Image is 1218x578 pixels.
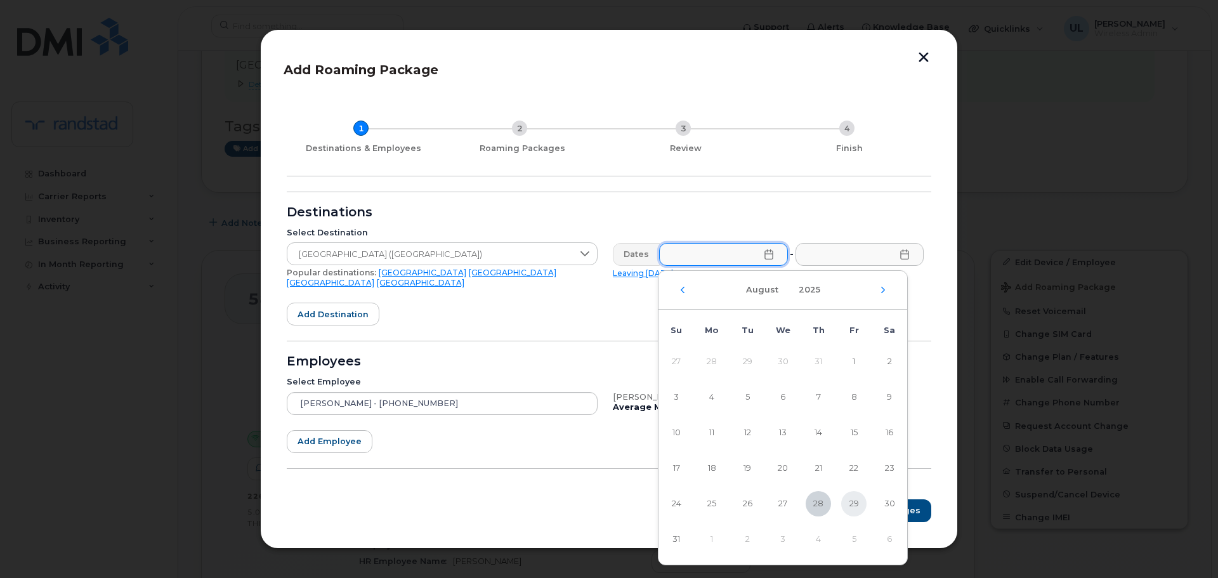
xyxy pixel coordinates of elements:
[801,344,836,379] td: 31
[836,415,872,450] td: 15
[877,420,902,445] span: 16
[801,379,836,415] td: 7
[699,420,724,445] span: 11
[676,121,691,136] div: 3
[765,379,801,415] td: 6
[694,486,730,522] td: 25
[841,349,867,374] span: 1
[699,384,724,410] span: 4
[872,450,907,486] td: 23
[658,522,694,557] td: 31
[738,279,786,301] button: Choose Month
[884,325,895,335] span: Sa
[730,415,765,450] td: 12
[841,384,867,410] span: 8
[445,143,599,154] div: Roaming Packages
[813,325,825,335] span: Th
[699,491,724,516] span: 25
[671,325,682,335] span: Su
[877,491,902,516] span: 30
[287,392,598,415] input: Search device
[664,420,689,445] span: 10
[658,450,694,486] td: 17
[735,420,760,445] span: 12
[770,491,796,516] span: 27
[679,286,686,294] button: Previous Month
[839,121,855,136] div: 4
[287,430,372,453] button: Add employee
[872,415,907,450] td: 16
[613,402,725,412] b: Average Monthly Usage:
[287,278,374,287] a: [GEOGRAPHIC_DATA]
[705,325,719,335] span: Mo
[872,522,907,557] td: 6
[806,384,831,410] span: 7
[664,456,689,481] span: 17
[730,450,765,486] td: 19
[849,325,859,335] span: Fr
[730,486,765,522] td: 26
[659,243,788,266] input: Please fill out this field
[877,456,902,481] span: 23
[287,268,376,277] span: Popular destinations:
[765,415,801,450] td: 13
[658,344,694,379] td: 27
[379,268,466,277] a: [GEOGRAPHIC_DATA]
[841,456,867,481] span: 22
[836,379,872,415] td: 8
[287,243,573,266] span: United States of America (USA)
[872,379,907,415] td: 9
[791,279,828,301] button: Choose Year
[730,379,765,415] td: 5
[836,344,872,379] td: 1
[765,486,801,522] td: 27
[664,384,689,410] span: 3
[765,450,801,486] td: 20
[776,325,790,335] span: We
[735,491,760,516] span: 26
[694,415,730,450] td: 11
[735,456,760,481] span: 19
[801,522,836,557] td: 4
[298,435,362,447] span: Add employee
[512,121,527,136] div: 2
[658,379,694,415] td: 3
[613,392,924,402] div: [PERSON_NAME], iPhone, Bell
[806,420,831,445] span: 14
[806,491,831,516] span: 28
[694,522,730,557] td: 1
[694,379,730,415] td: 4
[836,486,872,522] td: 29
[841,420,867,445] span: 15
[801,415,836,450] td: 14
[787,243,796,266] div: -
[836,522,872,557] td: 5
[765,344,801,379] td: 30
[836,450,872,486] td: 22
[377,278,464,287] a: [GEOGRAPHIC_DATA]
[658,270,908,565] div: Choose Date
[879,286,887,294] button: Next Month
[877,384,902,410] span: 9
[613,268,674,278] a: Leaving [DATE]
[287,303,379,325] button: Add destination
[287,207,931,218] div: Destinations
[730,522,765,557] td: 2
[841,491,867,516] span: 29
[287,228,598,238] div: Select Destination
[469,268,556,277] a: [GEOGRAPHIC_DATA]
[664,491,689,516] span: 24
[770,420,796,445] span: 13
[770,384,796,410] span: 6
[658,486,694,522] td: 24
[773,143,926,154] div: Finish
[801,486,836,522] td: 28
[877,349,902,374] span: 2
[872,344,907,379] td: 2
[742,325,754,335] span: Tu
[735,384,760,410] span: 5
[796,243,924,266] input: Please fill out this field
[730,344,765,379] td: 29
[287,357,931,367] div: Employees
[801,450,836,486] td: 21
